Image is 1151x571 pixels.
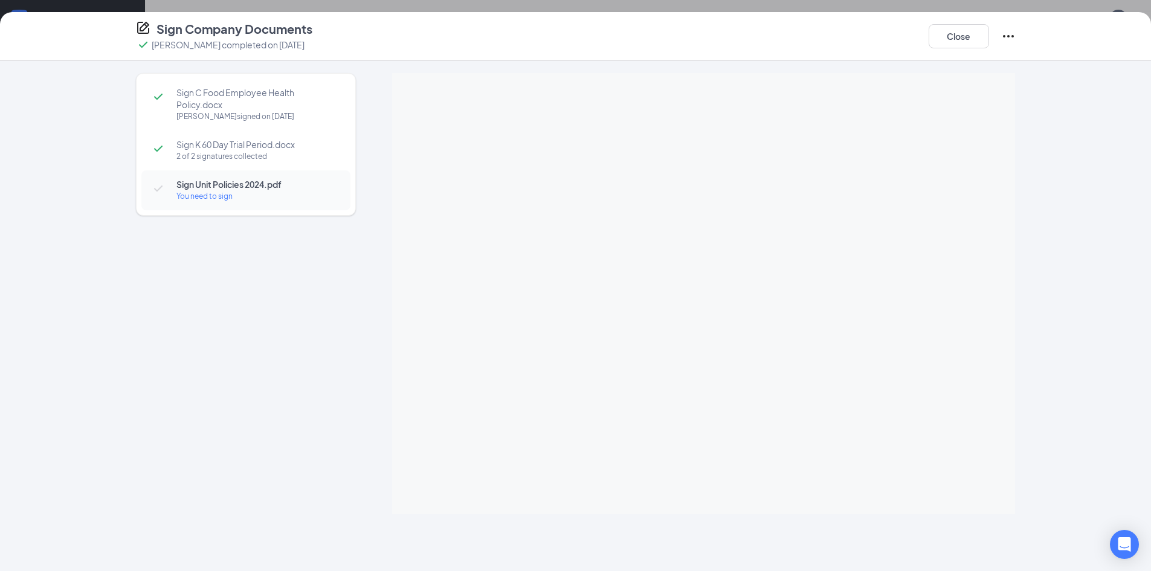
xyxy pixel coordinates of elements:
[176,138,338,150] span: Sign K 60 Day Trial Period.docx
[176,111,338,123] div: [PERSON_NAME] signed on [DATE]
[176,150,338,163] div: 2 of 2 signatures collected
[176,190,338,202] div: You need to sign
[176,86,338,111] span: Sign C Food Employee Health Policy.docx
[929,24,989,48] button: Close
[156,21,312,37] h4: Sign Company Documents
[151,181,166,196] svg: Checkmark
[176,178,338,190] span: Sign Unit Policies 2024.pdf
[1110,530,1139,559] div: Open Intercom Messenger
[151,89,166,104] svg: Checkmark
[1001,29,1016,44] svg: Ellipses
[151,141,166,156] svg: Checkmark
[136,37,150,52] svg: Checkmark
[136,21,150,35] svg: CompanyDocumentIcon
[152,39,305,51] p: [PERSON_NAME] completed on [DATE]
